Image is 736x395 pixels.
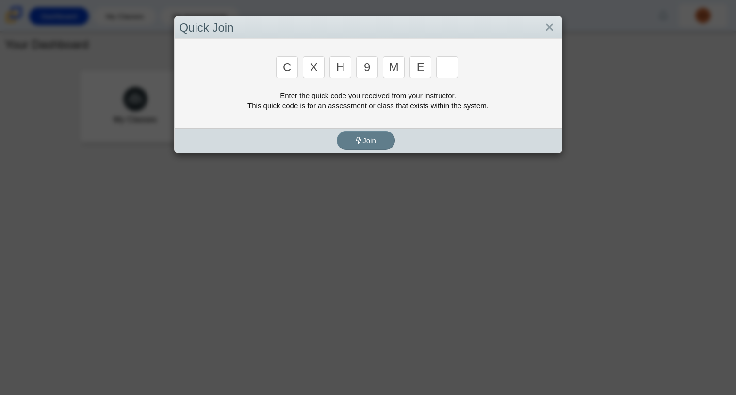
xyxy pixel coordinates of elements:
input: Enter Access Code Digit 1 [276,56,298,78]
input: Enter Access Code Digit 5 [383,56,405,78]
div: Quick Join [175,16,562,39]
input: Enter Access Code Digit 6 [409,56,431,78]
input: Enter Access Code Digit 7 [436,56,458,78]
div: Enter the quick code you received from your instructor. This quick code is for an assessment or c... [180,90,557,111]
input: Enter Access Code Digit 3 [329,56,351,78]
a: Close [542,19,557,36]
input: Enter Access Code Digit 4 [356,56,378,78]
span: Join [355,136,376,145]
button: Join [337,131,395,150]
input: Enter Access Code Digit 2 [303,56,325,78]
